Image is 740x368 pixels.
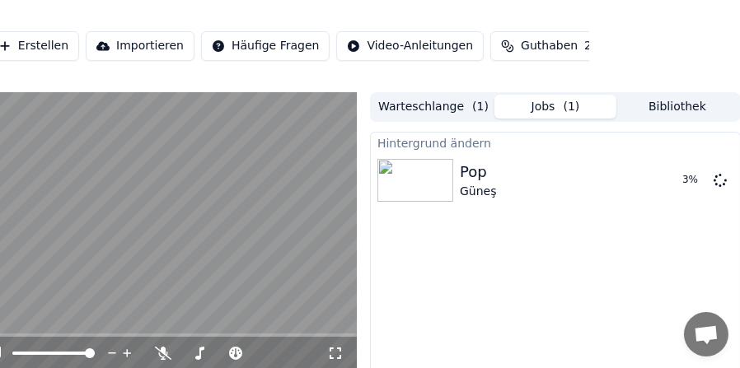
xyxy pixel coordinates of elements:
a: Chat öffnen [684,312,728,356]
div: 3 % [682,174,707,187]
button: Importieren [86,31,194,61]
div: Hintergrund ändern [371,133,740,152]
span: ( 1 ) [564,99,580,115]
button: Warteschlange [372,95,494,119]
div: Güneş [460,184,497,200]
button: Guthaben2 [490,31,602,61]
button: Bibliothek [616,95,738,119]
span: ( 1 ) [472,99,489,115]
span: 2 [584,38,592,54]
span: Guthaben [521,38,578,54]
div: Pop [460,161,497,184]
button: Video-Anleitungen [336,31,484,61]
button: Jobs [494,95,616,119]
button: Häufige Fragen [201,31,330,61]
